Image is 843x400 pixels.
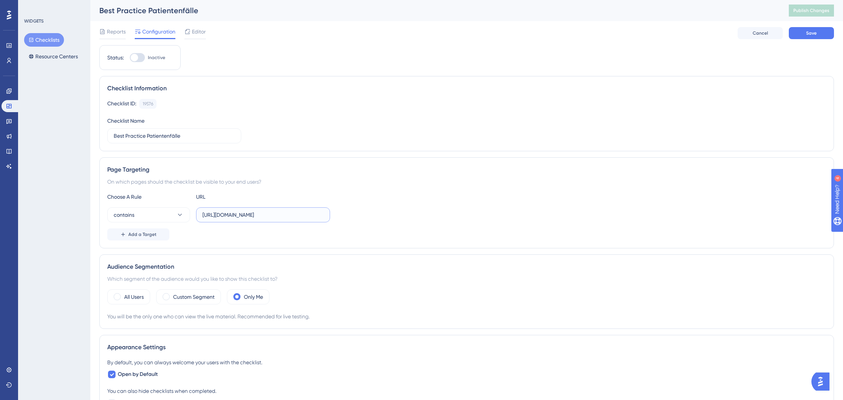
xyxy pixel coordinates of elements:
input: yourwebsite.com/path [202,211,324,219]
div: Page Targeting [107,165,826,174]
iframe: UserGuiding AI Assistant Launcher [811,370,834,393]
div: Audience Segmentation [107,262,826,271]
div: Checklist ID: [107,99,136,109]
label: Custom Segment [173,292,215,301]
span: Inactive [148,55,165,61]
div: You will be the only one who can view the live material. Recommended for live testing. [107,312,826,321]
button: Resource Centers [24,50,82,63]
button: Cancel [738,27,783,39]
label: Only Me [244,292,263,301]
span: Reports [107,27,126,36]
div: WIDGETS [24,18,44,24]
div: Which segment of the audience would you like to show this checklist to? [107,274,826,283]
label: All Users [124,292,144,301]
span: Publish Changes [793,8,829,14]
span: Editor [192,27,206,36]
span: Configuration [142,27,175,36]
button: Add a Target [107,228,169,240]
div: You can also hide checklists when completed. [107,386,826,395]
div: Checklist Information [107,84,826,93]
span: Need Help? [18,2,47,11]
div: 4 [52,4,55,10]
span: Open by Default [118,370,158,379]
input: Type your Checklist name [114,132,235,140]
button: Publish Changes [789,5,834,17]
div: Checklist Name [107,116,145,125]
button: Save [789,27,834,39]
span: Save [806,30,817,36]
div: On which pages should the checklist be visible to your end users? [107,177,826,186]
button: Checklists [24,33,64,47]
div: Status: [107,53,124,62]
span: contains [114,210,134,219]
div: Best Practice Patientenfälle [99,5,770,16]
button: contains [107,207,190,222]
div: 19576 [143,101,153,107]
span: Cancel [753,30,768,36]
span: Add a Target [128,231,157,237]
div: URL [196,192,279,201]
div: By default, you can always welcome your users with the checklist. [107,358,826,367]
div: Choose A Rule [107,192,190,201]
div: Appearance Settings [107,343,826,352]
